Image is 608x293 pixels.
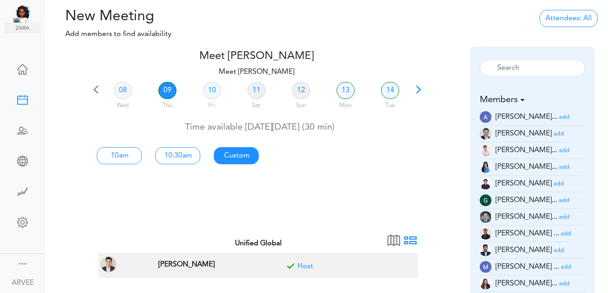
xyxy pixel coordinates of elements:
div: Sat [235,98,278,110]
div: Sun [279,98,322,110]
li: Tax Supervisor (a.millos@unified-accounting.com) [480,126,585,142]
a: Attendees: All [540,10,598,27]
a: add [559,113,569,121]
span: Previous 7 days [90,86,102,99]
span: [PERSON_NAME]... [495,197,557,204]
div: Show menu and text [17,258,28,267]
input: Search [480,59,585,77]
img: Unified Global - Powered by TEAMCAL AI [14,5,41,23]
h2: New Meeting [52,8,226,25]
small: add [554,131,564,137]
span: [PERSON_NAME]... [495,213,557,221]
a: add [554,247,564,254]
img: Z [480,144,491,156]
a: Custom [214,147,259,164]
div: ARVEE [12,278,34,288]
img: 9k= [480,228,491,239]
div: Fri [190,98,233,110]
img: wEqpdqGJg0NqAAAAABJRU5ErkJggg== [480,194,491,206]
div: Change Settings [5,217,41,226]
li: Tax Manager (c.madayag@unified-accounting.com) [480,159,585,176]
li: Tax Advisor (mc.talley@unified-accounting.com) [480,259,585,275]
span: [PERSON_NAME]... [495,163,557,171]
span: Time available [DATE][DATE] (30 min) [185,123,335,132]
small: add [559,281,569,287]
small: add [559,148,569,153]
li: Tax Manager (g.magsino@unified-accounting.com) [480,192,585,209]
li: Tax Supervisor (am.latonio@unified-accounting.com) [480,142,585,159]
span: [PERSON_NAME]... [495,280,557,287]
span: Included for meeting [284,261,297,275]
small: add [559,198,569,203]
span: [PERSON_NAME] [495,130,552,137]
li: Partner (justine.tala@unifiedglobalph.com) [480,242,585,259]
h4: Meet [PERSON_NAME] [90,50,423,63]
a: Change side menu [17,258,28,271]
small: add [561,264,571,270]
div: Mon [324,98,367,110]
div: Wed [101,98,144,110]
div: New Meeting [5,95,41,104]
a: 10:30am [155,147,200,164]
li: Tax Admin (e.dayan@unified-accounting.com) [480,176,585,192]
span: [PERSON_NAME]... [495,113,557,121]
span: [PERSON_NAME] ... [495,230,559,237]
a: 14 [381,82,399,99]
img: 2Q== [480,211,491,223]
li: Tax Manager (jm.atienza@unified-accounting.com) [480,225,585,242]
a: add [554,130,564,137]
small: add [559,214,569,220]
a: add [561,230,571,237]
a: 08 [114,82,132,99]
small: add [559,114,569,120]
a: add [561,263,571,270]
span: [PERSON_NAME] [495,180,552,187]
strong: Unified Global [235,240,282,247]
a: 10am [97,147,142,164]
img: zara.png [5,23,41,33]
span: [PERSON_NAME] ... [495,263,559,270]
div: Home [5,64,41,73]
div: Tue [369,98,411,110]
a: add [559,163,569,171]
small: add [554,181,564,187]
a: 10 [203,82,221,99]
img: E70kTnhEtDRAIGhEjAgBAJGBAiAQNCJGBAiAQMCJGAASESMCBEAgaESMCAEAkYECIBA0IkYECIBAwIkYABIRIwIEQCBoRIwIA... [480,111,491,123]
a: 09 [158,82,176,99]
a: add [554,180,564,187]
p: Add members to find availability [52,29,226,40]
span: [PERSON_NAME]... [495,147,557,154]
a: ARVEE [1,272,44,292]
a: 13 [337,82,355,99]
a: 12 [292,82,310,99]
div: Schedule Team Meeting [5,125,41,134]
a: Change Settings [5,212,41,234]
a: 11 [248,82,266,99]
p: Meet [PERSON_NAME] [90,67,423,77]
a: add [559,197,569,204]
div: Thu [146,98,189,110]
h5: Members [480,95,585,105]
strong: [PERSON_NAME] [158,261,215,268]
img: Z [480,178,491,189]
small: add [561,231,571,237]
a: Included for meeting [297,263,313,270]
span: [PERSON_NAME] [495,247,552,254]
a: add [559,213,569,221]
li: Tax Manager (a.banaga@unified-accounting.com) [480,109,585,126]
a: add [559,280,569,287]
span: TAX PARTNER at Corona, CA, USA [156,257,217,270]
div: Share Meeting Link [5,156,41,165]
img: t+ebP8ENxXARE3R9ZYAAAAASUVORK5CYII= [480,278,491,289]
li: Tax Accountant (mc.cabasan@unified-accounting.com) [480,275,585,292]
span: Next 7 days [412,86,425,99]
img: wOzMUeZp9uVEwAAAABJRU5ErkJggg== [480,261,491,273]
img: 2Q== [480,161,491,173]
img: oYmRaigo6CGHQoVEE68UKaYmSv3mcdPtBqv6mR0IswoELyKVAGpf2awGYjY1lJF3I6BneypHs55I8hk2WCirnQq9SYxiZpiWh... [480,244,491,256]
small: add [559,164,569,170]
small: add [554,248,564,253]
img: ARVEE FLORES(a.flores@unified-accounting.com, TAX PARTNER at Corona, CA, USA) [100,256,117,272]
li: Tax Admin (i.herrera@unified-accounting.com) [480,209,585,225]
img: 9k= [480,128,491,140]
div: Time Saved [5,186,41,195]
